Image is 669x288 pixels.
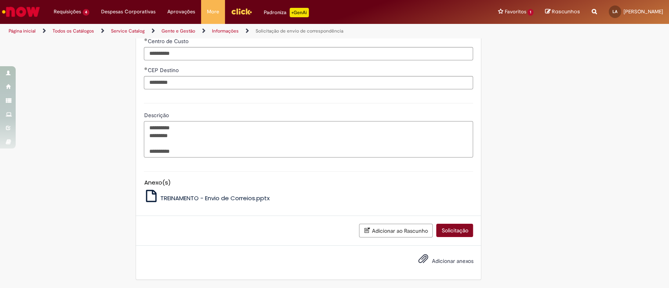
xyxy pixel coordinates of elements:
span: 1 [528,9,533,16]
button: Solicitação [436,224,473,237]
span: Rascunhos [552,8,580,15]
h5: Anexo(s) [144,179,473,186]
input: Centro de Custo [144,47,473,60]
span: Centro de Custo [147,38,190,45]
a: Todos os Catálogos [53,28,94,34]
img: click_logo_yellow_360x200.png [231,5,252,17]
a: Solicitação de envio de correspondência [256,28,343,34]
span: Adicionar anexos [431,257,473,264]
span: [PERSON_NAME] [624,8,663,15]
div: Padroniza [264,8,309,17]
a: Gente e Gestão [161,28,195,34]
span: TREINAMENTO - Envio de Correios.pptx [160,194,270,202]
span: 4 [83,9,89,16]
span: Obrigatório Preenchido [144,67,147,70]
a: Página inicial [9,28,36,34]
a: Service Catalog [111,28,145,34]
img: ServiceNow [1,4,41,20]
a: TREINAMENTO - Envio de Correios.pptx [144,194,270,202]
a: Informações [212,28,239,34]
span: Obrigatório Preenchido [144,38,147,41]
span: CEP Destino [147,67,180,74]
span: Requisições [54,8,81,16]
span: Favoritos [504,8,526,16]
span: More [207,8,219,16]
span: Descrição [144,112,170,119]
button: Adicionar ao Rascunho [359,224,433,237]
input: CEP Destino [144,76,473,89]
span: Despesas Corporativas [101,8,156,16]
ul: Trilhas de página [6,24,440,38]
button: Adicionar anexos [416,252,430,270]
textarea: Descrição [144,121,473,158]
a: Rascunhos [545,8,580,16]
p: +GenAi [290,8,309,17]
span: LA [613,9,617,14]
span: Aprovações [167,8,195,16]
